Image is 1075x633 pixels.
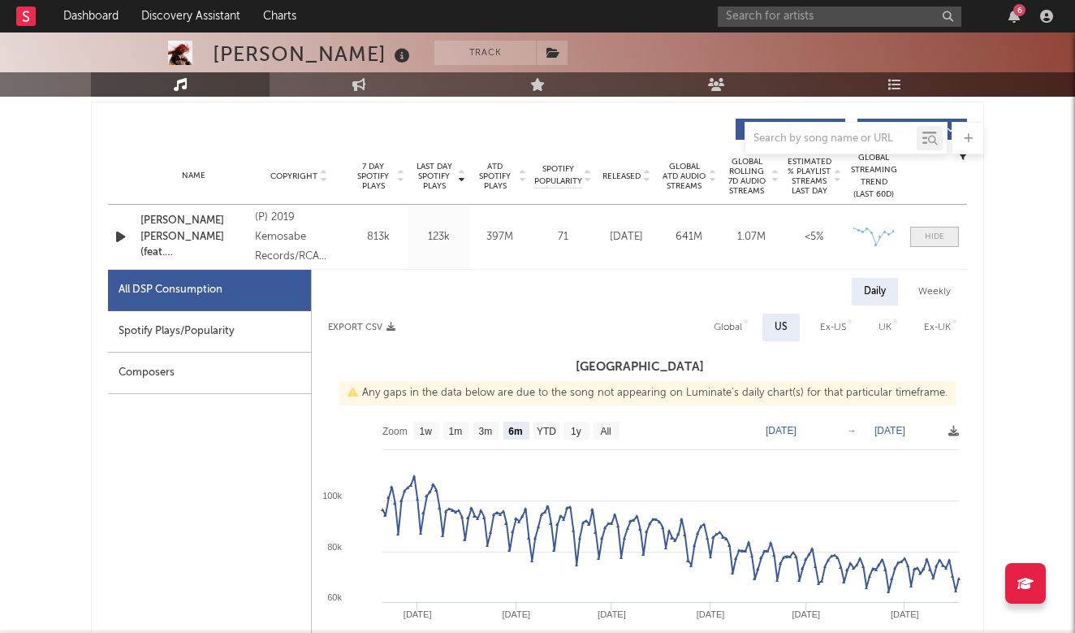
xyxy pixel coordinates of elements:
[724,229,779,245] div: 1.07M
[534,163,582,188] span: Spotify Popularity
[420,426,433,437] text: 1w
[213,41,414,67] div: [PERSON_NAME]
[718,7,961,27] input: Search for artists
[736,119,845,140] button: Originals(128)
[820,318,846,337] div: Ex-US
[724,157,769,196] span: Global Rolling 7D Audio Streams
[449,426,463,437] text: 1m
[847,425,857,436] text: →
[879,318,892,337] div: UK
[479,426,493,437] text: 3m
[714,318,742,337] div: Global
[1008,10,1020,23] button: 6
[412,229,465,245] div: 123k
[412,162,455,191] span: Last Day Spotify Plays
[434,41,536,65] button: Track
[327,542,342,552] text: 80k
[662,229,716,245] div: 641M
[599,229,654,245] div: [DATE]
[792,609,820,619] text: [DATE]
[537,426,556,437] text: YTD
[857,119,967,140] button: Features(130)
[766,425,797,436] text: [DATE]
[600,426,611,437] text: All
[322,491,342,501] text: 100k
[787,229,841,245] div: <5%
[508,426,522,437] text: 6m
[339,381,956,405] div: Any gaps in the data below are due to the song not appearing on Luminate's daily chart(s) for tha...
[140,213,247,261] a: [PERSON_NAME] [PERSON_NAME] (feat. [PERSON_NAME])
[775,318,788,337] div: US
[787,157,831,196] span: Estimated % Playlist Streams Last Day
[924,318,951,337] div: Ex-UK
[404,609,432,619] text: [DATE]
[745,132,917,145] input: Search by song name or URL
[891,609,919,619] text: [DATE]
[382,426,408,437] text: Zoom
[270,171,317,181] span: Copyright
[119,280,222,300] div: All DSP Consumption
[473,229,526,245] div: 397M
[352,162,395,191] span: 7 Day Spotify Plays
[598,609,626,619] text: [DATE]
[502,609,530,619] text: [DATE]
[906,278,963,306] div: Weekly
[874,425,905,436] text: [DATE]
[534,229,591,245] div: 71
[602,171,641,181] span: Released
[473,162,516,191] span: ATD Spotify Plays
[327,592,342,602] text: 60k
[312,358,967,377] h3: [GEOGRAPHIC_DATA]
[849,152,898,201] div: Global Streaming Trend (Last 60D)
[852,278,898,306] div: Daily
[1013,4,1025,16] div: 6
[255,208,343,267] div: (P) 2019 Kemosabe Records/RCA Records
[697,609,725,619] text: [DATE]
[140,170,247,182] div: Name
[571,426,581,437] text: 1y
[108,311,311,353] div: Spotify Plays/Popularity
[108,353,311,394] div: Composers
[328,323,395,332] button: Export CSV
[108,270,311,311] div: All DSP Consumption
[662,162,706,191] span: Global ATD Audio Streams
[352,229,404,245] div: 813k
